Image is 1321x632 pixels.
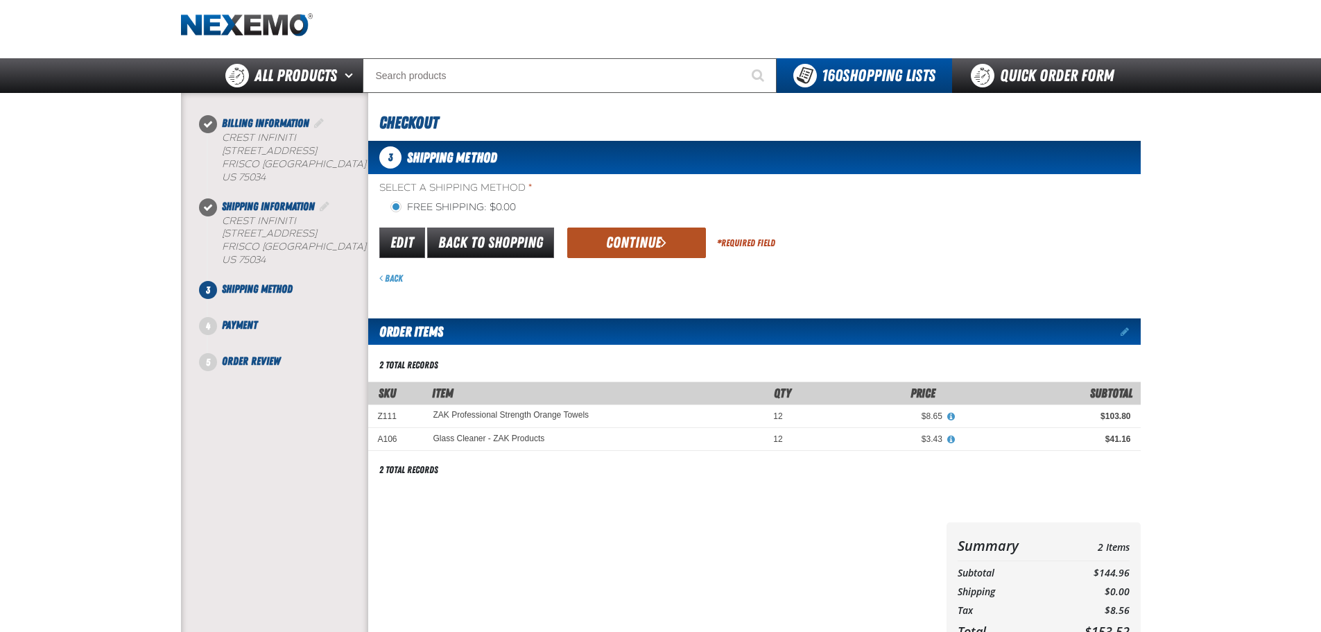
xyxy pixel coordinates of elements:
[222,158,259,170] span: FRISCO
[208,115,368,198] li: Billing Information. Step 1 of 5. Completed
[312,117,326,130] a: Edit Billing Information
[222,254,236,266] span: US
[222,200,315,213] span: Shipping Information
[958,564,1057,583] th: Subtotal
[379,463,438,477] div: 2 total records
[239,254,266,266] bdo: 75034
[1056,601,1129,620] td: $8.56
[239,171,266,183] bdo: 75034
[773,411,782,421] span: 12
[1056,583,1129,601] td: $0.00
[379,146,402,169] span: 3
[390,201,402,212] input: Free Shipping: $0.00
[379,386,396,400] a: SKU
[742,58,777,93] button: Start Searching
[379,228,425,258] a: Edit
[222,145,317,157] span: [STREET_ADDRESS]
[390,201,516,214] label: Free Shipping: $0.00
[222,215,296,227] span: Crest Infiniti
[822,66,843,85] strong: 160
[773,434,782,444] span: 12
[433,411,589,420] a: ZAK Professional Strength Orange Towels
[1090,386,1132,400] span: Subtotal
[774,386,791,400] span: Qty
[262,241,366,253] span: [GEOGRAPHIC_DATA]
[407,149,497,166] span: Shipping Method
[962,434,1131,445] div: $41.16
[368,404,424,427] td: Z111
[1056,533,1129,558] td: 2 Items
[822,66,935,85] span: Shopping Lists
[942,411,960,423] button: View All Prices for ZAK Professional Strength Orange Towels
[222,355,280,368] span: Order Review
[942,434,960,446] button: View All Prices for Glass Cleaner - ZAK Products
[379,273,403,284] a: Back
[222,132,296,144] span: Crest Infiniti
[427,228,554,258] a: Back to Shopping
[222,241,259,253] span: FRISCO
[958,583,1057,601] th: Shipping
[777,58,952,93] button: You have 160 Shopping Lists. Open to view details
[363,58,777,93] input: Search
[340,58,363,93] button: Open All Products pages
[433,434,545,443] a: Glass Cleaner - ZAK Products
[567,228,706,258] button: Continue
[222,282,293,296] span: Shipping Method
[181,13,313,37] a: Home
[222,318,257,332] span: Payment
[368,318,443,345] h2: Order Items
[181,13,313,37] img: Nexemo logo
[208,198,368,282] li: Shipping Information. Step 2 of 5. Completed
[717,237,775,250] div: Required Field
[208,281,368,317] li: Shipping Method. Step 3 of 5. Not Completed
[318,200,331,213] a: Edit Shipping Information
[802,411,942,422] div: $8.65
[1056,564,1129,583] td: $144.96
[208,317,368,353] li: Payment. Step 4 of 5. Not Completed
[222,171,236,183] span: US
[222,117,309,130] span: Billing Information
[199,317,217,335] span: 4
[910,386,935,400] span: Price
[379,182,1141,195] span: Select a Shipping Method
[379,359,438,372] div: 2 total records
[208,353,368,370] li: Order Review. Step 5 of 5. Not Completed
[962,411,1131,422] div: $103.80
[958,601,1057,620] th: Tax
[222,228,317,239] span: [STREET_ADDRESS]
[199,353,217,371] span: 5
[368,428,424,451] td: A106
[379,113,438,133] span: Checkout
[432,386,454,400] span: Item
[254,63,337,88] span: All Products
[802,434,942,445] div: $3.43
[1121,327,1141,336] a: Edit items
[199,281,217,299] span: 3
[952,58,1140,93] a: Quick Order Form
[262,158,366,170] span: [GEOGRAPHIC_DATA]
[958,533,1057,558] th: Summary
[198,115,368,370] nav: Checkout steps. Current step is Shipping Method. Step 3 of 5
